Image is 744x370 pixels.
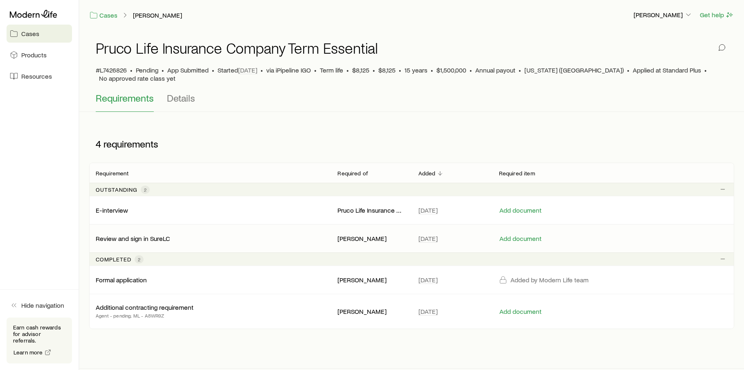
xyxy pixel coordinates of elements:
button: Get help [699,10,734,20]
span: Term life [320,66,343,74]
span: • [704,66,707,74]
span: 15 years [405,66,427,74]
p: [PERSON_NAME] [337,234,405,243]
p: Added [418,170,436,177]
span: 4 [96,138,101,150]
span: No approved rate class yet [99,74,175,82]
span: • [346,66,349,74]
span: Requirements [96,92,154,104]
span: • [162,66,164,74]
span: $8,125 [352,66,369,74]
button: Add document [499,235,542,243]
button: Add document [499,207,542,214]
span: Learn more [13,350,43,355]
p: Added by Modern Life team [510,276,589,284]
span: [DATE] [238,66,257,74]
span: • [212,66,214,74]
span: [DATE] [418,234,438,243]
p: E-interview [96,206,128,214]
p: Pruco Life Insurance Company [337,206,405,214]
a: Resources [7,67,72,85]
p: Started [218,66,257,74]
span: 2 [138,256,140,263]
span: • [314,66,317,74]
a: Products [7,46,72,64]
span: • [373,66,375,74]
span: [DATE] [418,206,438,214]
p: Requirement [96,170,128,177]
span: $1,500,000 [436,66,466,74]
a: Cases [89,11,118,20]
h1: Pruco Life Insurance Company Term Essential [96,40,378,56]
span: [DATE] [418,307,438,316]
p: Required of [337,170,368,177]
p: [PERSON_NAME] [337,276,405,284]
p: Required item [499,170,535,177]
span: Applied at Standard Plus [633,66,701,74]
p: [PERSON_NAME] [337,307,405,316]
span: • [519,66,521,74]
span: requirements [103,138,158,150]
a: Cases [7,25,72,43]
p: Formal application [96,276,147,284]
p: Agent - pending; ML - A8WR9Z [96,311,193,320]
span: 2 [144,186,146,193]
span: $8,125 [378,66,396,74]
span: App Submitted [167,66,209,74]
button: Hide navigation [7,296,72,314]
span: • [399,66,401,74]
span: Details [167,92,195,104]
span: Annual payout [475,66,515,74]
p: [PERSON_NAME] [634,11,692,19]
span: via iPipeline IGO [266,66,311,74]
p: Review and sign in SureLC [96,234,170,243]
span: Resources [21,72,52,80]
p: Completed [96,256,131,263]
span: Hide navigation [21,301,64,309]
span: Cases [21,30,39,38]
span: [DATE] [418,276,438,284]
div: Application details tabs [96,92,728,112]
span: [US_STATE] ([GEOGRAPHIC_DATA]) [524,66,624,74]
span: Products [21,51,47,59]
a: [PERSON_NAME] [133,11,182,19]
div: Earn cash rewards for advisor referrals.Learn more [7,318,72,363]
span: • [130,66,133,74]
span: • [470,66,472,74]
span: • [261,66,263,74]
span: • [431,66,433,74]
p: Earn cash rewards for advisor referrals. [13,324,65,344]
span: • [627,66,629,74]
p: Additional contracting requirement [96,303,193,311]
span: #L7426826 [96,66,127,74]
button: [PERSON_NAME] [633,10,693,20]
button: Add document [499,308,542,316]
p: Outstanding [96,186,137,193]
p: Pending [136,66,158,74]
